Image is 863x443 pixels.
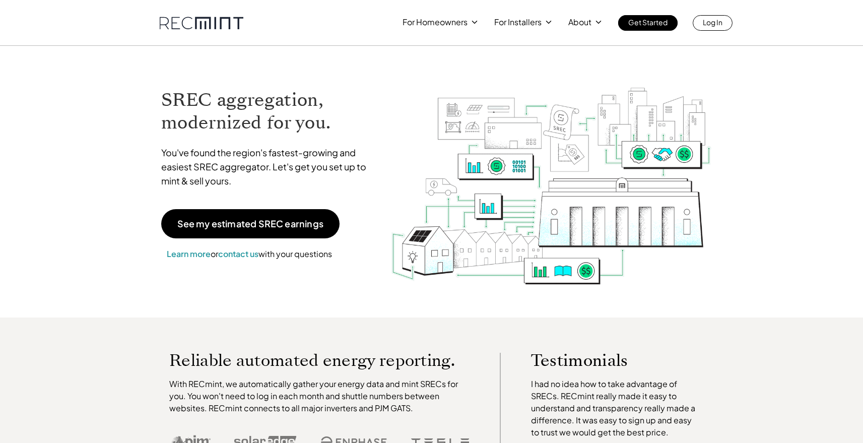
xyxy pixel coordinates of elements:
p: About [568,15,591,29]
p: For Installers [494,15,542,29]
p: For Homeowners [403,15,468,29]
p: I had no idea how to take advantage of SRECs. RECmint really made it easy to understand and trans... [531,378,700,438]
p: Testimonials [531,353,681,368]
p: You've found the region's fastest-growing and easiest SREC aggregator. Let's get you set up to mi... [161,146,376,188]
h1: SREC aggregation, modernized for you. [161,89,376,134]
p: Log In [703,15,722,29]
p: Reliable automated energy reporting. [169,353,470,368]
p: or with your questions [161,247,338,261]
p: Get Started [628,15,668,29]
p: See my estimated SREC earnings [177,219,323,228]
a: Log In [693,15,733,31]
a: contact us [218,248,258,259]
a: Learn more [167,248,211,259]
a: See my estimated SREC earnings [161,209,340,238]
img: RECmint value cycle [390,61,712,287]
a: Get Started [618,15,678,31]
p: With RECmint, we automatically gather your energy data and mint SRECs for you. You won't need to ... [169,378,470,414]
